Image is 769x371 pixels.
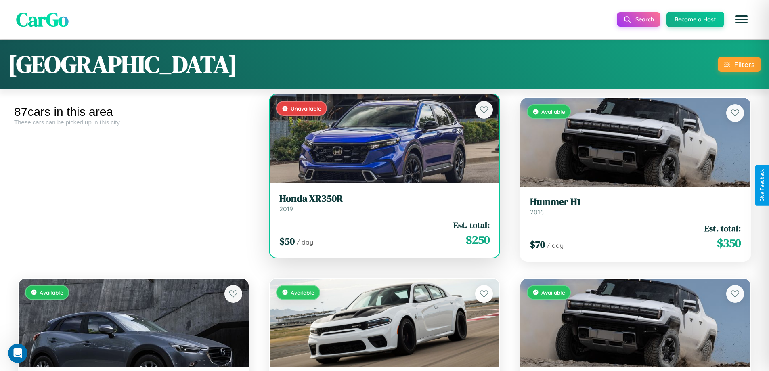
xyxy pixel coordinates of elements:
[530,238,545,251] span: $ 70
[541,289,565,296] span: Available
[734,60,754,69] div: Filters
[8,48,237,81] h1: [GEOGRAPHIC_DATA]
[547,241,564,249] span: / day
[279,235,295,248] span: $ 50
[279,193,490,205] h3: Honda XR350R
[704,222,741,234] span: Est. total:
[617,12,660,27] button: Search
[16,6,69,33] span: CarGo
[530,196,741,208] h3: Hummer H1
[40,289,63,296] span: Available
[530,196,741,216] a: Hummer H12016
[291,289,314,296] span: Available
[718,57,761,72] button: Filters
[730,8,753,31] button: Open menu
[453,219,490,231] span: Est. total:
[541,108,565,115] span: Available
[759,169,765,202] div: Give Feedback
[14,105,253,119] div: 87 cars in this area
[530,208,544,216] span: 2016
[279,193,490,213] a: Honda XR350R2019
[291,105,321,112] span: Unavailable
[466,232,490,248] span: $ 250
[14,119,253,126] div: These cars can be picked up in this city.
[279,205,293,213] span: 2019
[635,16,654,23] span: Search
[8,344,27,363] iframe: Intercom live chat
[717,235,741,251] span: $ 350
[666,12,724,27] button: Become a Host
[296,238,313,246] span: / day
